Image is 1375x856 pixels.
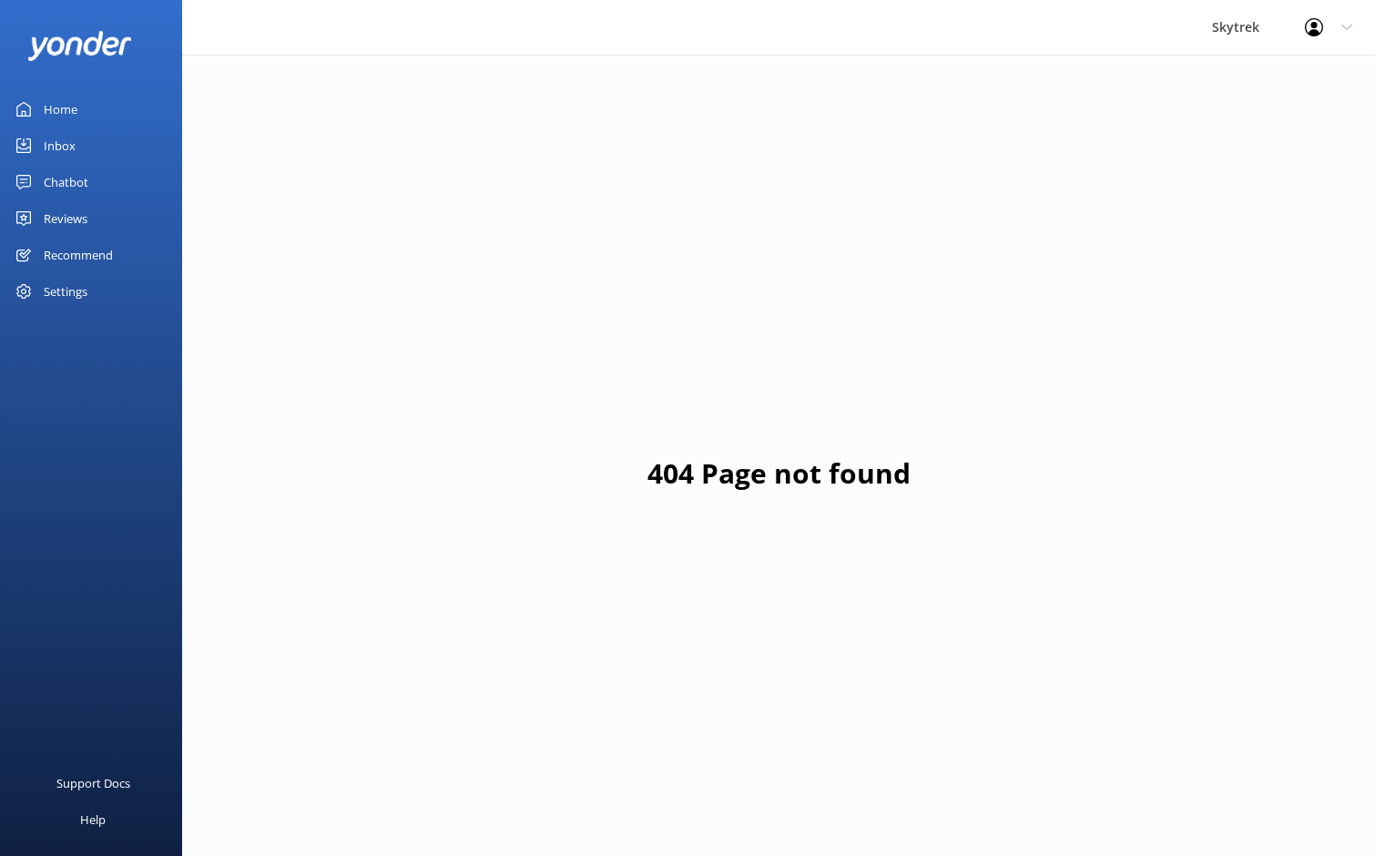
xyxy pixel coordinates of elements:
[44,273,87,310] div: Settings
[44,237,113,273] div: Recommend
[44,127,76,164] div: Inbox
[56,765,130,801] div: Support Docs
[647,452,911,495] h1: 404 Page not found
[44,91,77,127] div: Home
[27,31,132,61] img: yonder-white-logo.png
[44,200,87,237] div: Reviews
[44,164,88,200] div: Chatbot
[80,801,106,838] div: Help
